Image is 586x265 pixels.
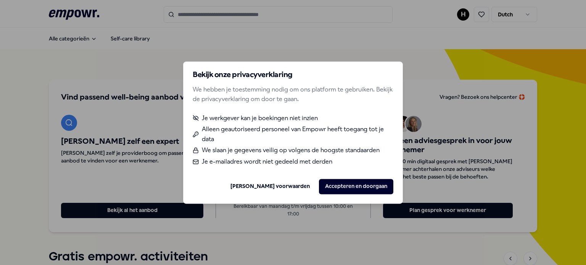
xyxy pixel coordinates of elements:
button: [PERSON_NAME] voorwaarden [224,179,316,194]
a: [PERSON_NAME] voorwaarden [230,182,310,191]
h2: Bekijk onze privacyverklaring [193,71,393,79]
li: We slaan je gegevens veilig op volgens de hoogste standaarden [193,146,393,156]
li: Je e-mailadres wordt niet gedeeld met derden [193,157,393,167]
li: Je werkgever kan je boekingen niet inzien [193,113,393,123]
p: We hebben je toestemming nodig om ons platform te gebruiken. Bekijk de privacyverklaring om door ... [193,85,393,104]
button: Accepteren en doorgaan [319,179,393,194]
li: Alleen geautoriseerd personeel van Empowr heeft toegang tot je data [193,125,393,144]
